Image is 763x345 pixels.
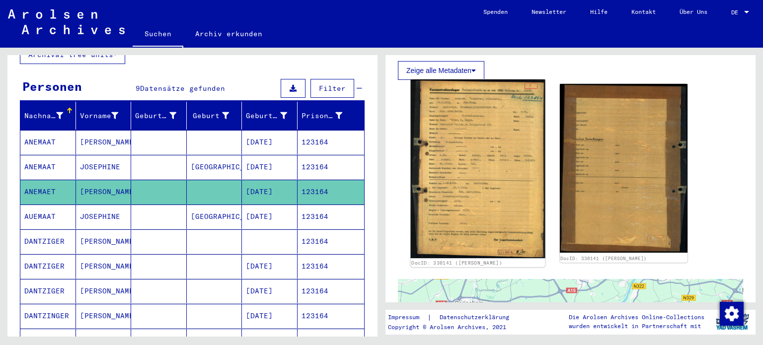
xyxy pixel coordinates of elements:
a: Suchen [133,22,183,48]
mat-cell: JOSEPHINE [76,155,132,179]
a: DocID: 330141 ([PERSON_NAME]) [560,256,647,261]
mat-cell: 123164 [298,180,365,204]
div: Vorname [80,108,131,124]
mat-cell: [PERSON_NAME] [76,304,132,328]
mat-cell: 123164 [298,155,365,179]
mat-cell: [PERSON_NAME] [76,279,132,303]
mat-cell: ANEMAAT [20,155,76,179]
a: Datenschutzerklärung [432,312,521,323]
div: Nachname [24,111,63,121]
mat-cell: 123164 [298,304,365,328]
span: Filter [319,84,346,93]
mat-header-cell: Geburt‏ [187,102,242,130]
div: Geburtsname [135,108,189,124]
mat-header-cell: Prisoner # [298,102,365,130]
mat-cell: ANEMAET [20,180,76,204]
mat-cell: [DATE] [242,205,298,229]
div: Geburtsdatum [246,108,300,124]
img: 001.jpg [411,79,545,258]
div: | [388,312,521,323]
button: Zeige alle Metadaten [398,61,484,80]
div: Vorname [80,111,119,121]
a: Impressum [388,312,427,323]
mat-cell: 123164 [298,130,365,154]
img: yv_logo.png [714,309,751,334]
div: Nachname [24,108,76,124]
mat-cell: [GEOGRAPHIC_DATA] [187,155,242,179]
mat-header-cell: Vorname [76,102,132,130]
mat-cell: 123164 [298,279,365,303]
mat-cell: [DATE] [242,279,298,303]
a: DocID: 330141 ([PERSON_NAME]) [411,260,502,266]
div: Geburt‏ [191,108,242,124]
mat-cell: AUEMAAT [20,205,76,229]
button: Filter [310,79,354,98]
div: Personen [22,77,82,95]
mat-cell: [PERSON_NAME] [76,254,132,278]
mat-cell: [DATE] [242,304,298,328]
mat-cell: [DATE] [242,254,298,278]
p: wurden entwickelt in Partnerschaft mit [569,322,704,331]
img: Zustimmung ändern [720,302,744,326]
a: Archiv erkunden [183,22,274,46]
div: Geburtsname [135,111,176,121]
div: Prisoner # [302,111,343,121]
mat-header-cell: Nachname [20,102,76,130]
mat-cell: [DATE] [242,130,298,154]
mat-cell: 123164 [298,205,365,229]
mat-cell: [DATE] [242,155,298,179]
mat-cell: [PERSON_NAME] [76,229,132,254]
mat-cell: DANTZIGER [20,279,76,303]
mat-cell: JOSEPHINE [76,205,132,229]
div: Geburt‏ [191,111,229,121]
p: Die Arolsen Archives Online-Collections [569,313,704,322]
mat-header-cell: Geburtsdatum [242,102,298,130]
mat-cell: 123164 [298,254,365,278]
span: Datensätze gefunden [140,84,225,93]
mat-cell: DANTZINGER [20,304,76,328]
mat-cell: DANTZIGER [20,254,76,278]
mat-cell: ANEMAAT [20,130,76,154]
mat-cell: [GEOGRAPHIC_DATA] [187,205,242,229]
mat-cell: [PERSON_NAME] [76,130,132,154]
mat-cell: 123164 [298,229,365,254]
img: Arolsen_neg.svg [8,9,125,34]
div: Geburtsdatum [246,111,287,121]
span: DE [731,9,742,16]
mat-header-cell: Geburtsname [131,102,187,130]
mat-cell: DANTZIGER [20,229,76,254]
img: 002.jpg [560,84,688,253]
mat-cell: [DATE] [242,180,298,204]
span: 9 [136,84,140,93]
div: Prisoner # [302,108,355,124]
mat-cell: [PERSON_NAME] [76,180,132,204]
p: Copyright © Arolsen Archives, 2021 [388,323,521,332]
